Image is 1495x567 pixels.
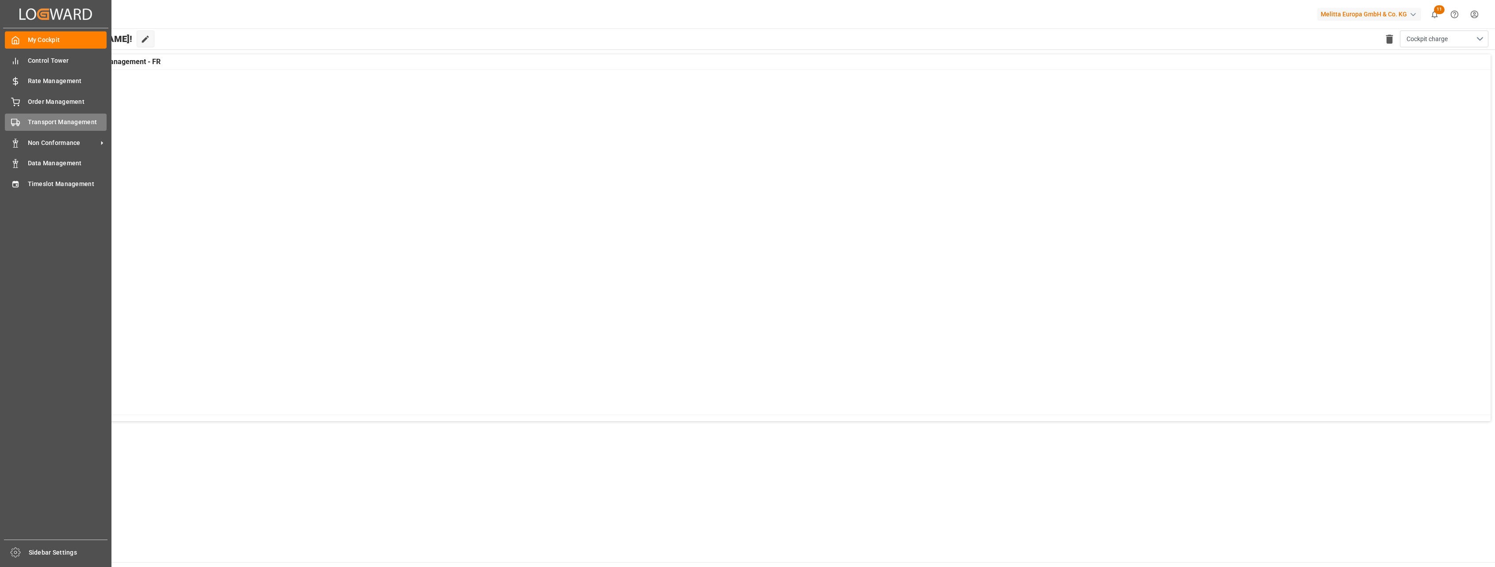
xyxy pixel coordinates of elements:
a: Data Management [5,155,107,172]
span: Data Management [28,159,107,168]
span: 11 [1434,5,1445,14]
button: show 11 new notifications [1425,4,1445,24]
button: Help Center [1445,4,1464,24]
span: Transport Management [28,118,107,127]
span: Control Tower [28,56,107,65]
button: Melitta Europa GmbH & Co. KG [1317,6,1425,23]
span: Non Conformance [28,138,98,148]
span: Sidebar Settings [29,548,108,557]
button: open menu [1400,30,1488,47]
a: Rate Management [5,72,107,90]
div: Melitta Europa GmbH & Co. KG [1317,8,1421,21]
span: Cockpit charge [1407,34,1448,44]
a: My Cockpit [5,31,107,49]
span: Hello [PERSON_NAME]! [37,30,132,47]
span: Timeslot Management [28,179,107,189]
a: Control Tower [5,52,107,69]
a: Transport Management [5,114,107,131]
span: My Cockpit [28,35,107,45]
span: Rate Management [28,76,107,86]
a: Order Management [5,93,107,110]
a: Timeslot Management [5,175,107,192]
span: Order Management [28,97,107,107]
